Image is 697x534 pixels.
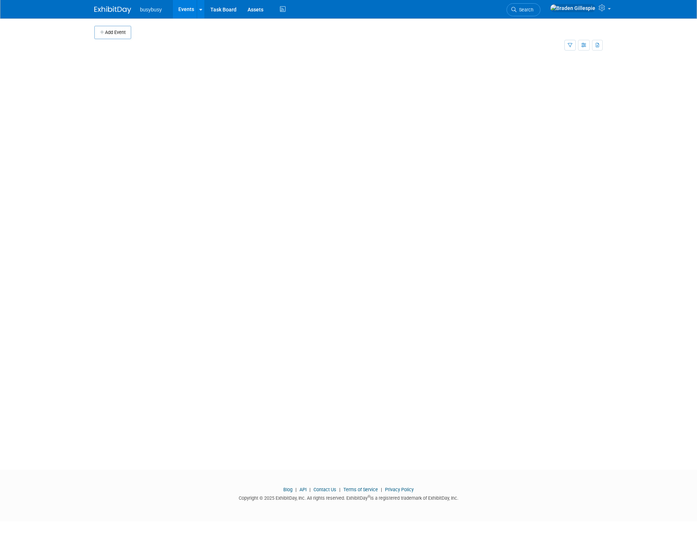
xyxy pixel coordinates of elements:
[368,495,370,499] sup: ®
[379,487,384,492] span: |
[94,26,131,39] button: Add Event
[507,3,540,16] a: Search
[314,487,336,492] a: Contact Us
[294,487,298,492] span: |
[550,4,596,12] img: Braden Gillespie
[337,487,342,492] span: |
[385,487,414,492] a: Privacy Policy
[283,487,293,492] a: Blog
[308,487,312,492] span: |
[140,7,162,13] span: busybusy
[516,7,533,13] span: Search
[300,487,307,492] a: API
[94,6,131,14] img: ExhibitDay
[343,487,378,492] a: Terms of Service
